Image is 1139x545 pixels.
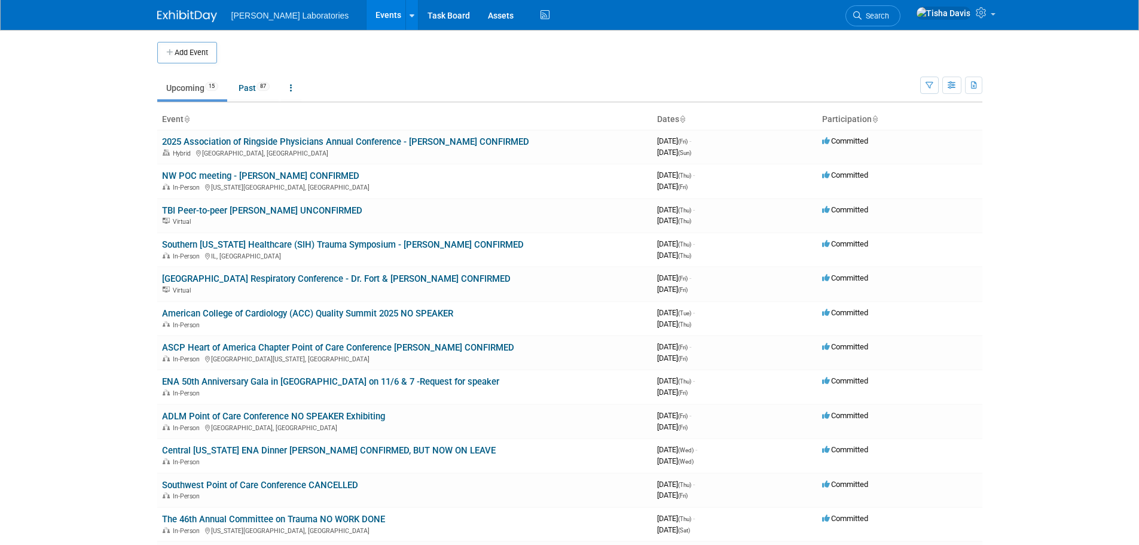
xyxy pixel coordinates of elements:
[657,491,688,500] span: [DATE]
[173,287,194,294] span: Virtual
[657,251,691,260] span: [DATE]
[162,182,648,191] div: [US_STATE][GEOGRAPHIC_DATA], [GEOGRAPHIC_DATA]
[657,182,688,191] span: [DATE]
[162,239,524,250] a: Southern [US_STATE] Healthcare (SIH) Trauma Symposium - [PERSON_NAME] CONFIRMED
[678,492,688,499] span: (Fri)
[689,342,691,351] span: -
[163,184,170,190] img: In-Person Event
[162,376,499,387] a: ENA 50th Anniversary Gala in [GEOGRAPHIC_DATA] on 11/6 & 7 -Request for speaker
[678,355,688,362] span: (Fri)
[162,273,511,284] a: [GEOGRAPHIC_DATA] Respiratory Conference - Dr. Fort & [PERSON_NAME] CONFIRMED
[693,514,695,523] span: -
[657,525,690,534] span: [DATE]
[678,516,691,522] span: (Thu)
[657,308,695,317] span: [DATE]
[678,172,691,179] span: (Thu)
[163,458,170,464] img: In-Person Event
[173,252,203,260] span: In-Person
[205,82,218,91] span: 15
[678,378,691,385] span: (Thu)
[678,275,688,282] span: (Fri)
[162,251,648,260] div: IL, [GEOGRAPHIC_DATA]
[822,308,868,317] span: Committed
[230,77,279,99] a: Past87
[173,424,203,432] span: In-Person
[678,321,691,328] span: (Thu)
[657,354,688,363] span: [DATE]
[163,321,170,327] img: In-Person Event
[689,136,691,145] span: -
[173,218,194,226] span: Virtual
[162,308,453,319] a: American College of Cardiology (ACC) Quality Summit 2025 NO SPEAKER
[162,422,648,432] div: [GEOGRAPHIC_DATA], [GEOGRAPHIC_DATA]
[678,287,688,293] span: (Fri)
[163,355,170,361] img: In-Person Event
[678,241,691,248] span: (Thu)
[173,527,203,535] span: In-Person
[678,138,688,145] span: (Fri)
[657,388,688,397] span: [DATE]
[163,252,170,258] img: In-Person Event
[693,205,695,214] span: -
[162,480,358,491] a: Southwest Point of Care Conference CANCELLED
[157,42,217,63] button: Add Event
[163,492,170,498] img: In-Person Event
[157,77,227,99] a: Upcoming15
[678,527,690,534] span: (Sat)
[678,424,688,431] span: (Fri)
[678,458,694,465] span: (Wed)
[678,184,688,190] span: (Fri)
[845,5,900,26] a: Search
[657,148,691,157] span: [DATE]
[184,114,190,124] a: Sort by Event Name
[678,150,691,156] span: (Sun)
[173,492,203,500] span: In-Person
[256,82,270,91] span: 87
[822,411,868,420] span: Committed
[678,252,691,259] span: (Thu)
[173,321,203,329] span: In-Person
[652,109,817,130] th: Dates
[162,342,514,353] a: ASCP Heart of America Chapter Point of Care Conference [PERSON_NAME] CONFIRMED
[657,422,688,431] span: [DATE]
[693,170,695,179] span: -
[822,273,868,282] span: Committed
[678,482,691,488] span: (Thu)
[679,114,685,124] a: Sort by Start Date
[657,273,691,282] span: [DATE]
[678,218,691,224] span: (Thu)
[657,445,697,454] span: [DATE]
[162,525,648,535] div: [US_STATE][GEOGRAPHIC_DATA], [GEOGRAPHIC_DATA]
[657,480,695,489] span: [DATE]
[678,447,694,453] span: (Wed)
[657,239,695,248] span: [DATE]
[689,273,691,282] span: -
[173,150,194,157] span: Hybrid
[657,514,695,523] span: [DATE]
[862,11,889,20] span: Search
[693,480,695,489] span: -
[693,239,695,248] span: -
[817,109,982,130] th: Participation
[162,205,362,216] a: TBI Peer-to-peer [PERSON_NAME] UNCONFIRMED
[173,458,203,466] span: In-Person
[657,319,691,328] span: [DATE]
[173,355,203,363] span: In-Person
[657,411,691,420] span: [DATE]
[157,109,652,130] th: Event
[822,445,868,454] span: Committed
[678,207,691,214] span: (Thu)
[163,150,170,156] img: Hybrid Event
[822,376,868,385] span: Committed
[695,445,697,454] span: -
[678,310,691,316] span: (Tue)
[162,148,648,157] div: [GEOGRAPHIC_DATA], [GEOGRAPHIC_DATA]
[657,205,695,214] span: [DATE]
[657,456,694,465] span: [DATE]
[657,285,688,294] span: [DATE]
[657,136,691,145] span: [DATE]
[822,205,868,214] span: Committed
[162,170,359,181] a: NW POC meeting - [PERSON_NAME] CONFIRMED
[163,389,170,395] img: In-Person Event
[162,445,496,456] a: Central [US_STATE] ENA Dinner [PERSON_NAME] CONFIRMED, BUT NOW ON LEAVE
